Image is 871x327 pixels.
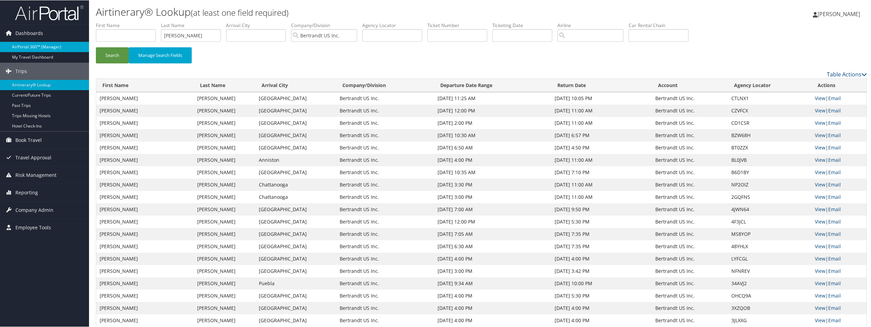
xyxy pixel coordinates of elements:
td: 3JLXXG [728,314,812,326]
td: [DATE] 5:30 PM [551,289,652,302]
td: [PERSON_NAME] [194,215,255,228]
a: Email [828,317,841,323]
td: [PERSON_NAME] [96,154,194,166]
a: Email [828,169,841,175]
td: | [811,203,867,215]
td: Bertrandt US Inc. [652,92,728,104]
td: OHCQ9A [728,289,812,302]
td: [DATE] 9:34 AM [434,277,551,289]
td: [PERSON_NAME] [96,314,194,326]
a: View [815,181,825,187]
td: [DATE] 11:00 AM [551,191,652,203]
td: [PERSON_NAME] [96,240,194,252]
td: | [811,228,867,240]
td: [PERSON_NAME] [96,166,194,178]
td: [PERSON_NAME] [96,104,194,117]
span: Reporting [15,184,38,201]
td: [GEOGRAPHIC_DATA] [255,92,336,104]
td: Bertrandt US Inc. [652,314,728,326]
td: | [811,252,867,265]
td: Bertrandt US Inc. [652,141,728,154]
a: [PERSON_NAME] [813,3,867,24]
td: Anniston [255,154,336,166]
td: 3XZQOB [728,302,812,314]
label: Company/Division [291,22,362,28]
td: | [811,178,867,191]
td: [DATE] 10:00 PM [551,277,652,289]
td: [DATE] 4:00 PM [551,252,652,265]
td: [PERSON_NAME] [194,166,255,178]
td: [DATE] 12:00 PM [434,104,551,117]
td: [PERSON_NAME] [194,252,255,265]
td: Puebla [255,277,336,289]
button: Manage Search Fields [129,47,192,63]
td: Bertrandt US Inc. [652,289,728,302]
a: Email [828,119,841,126]
a: View [815,132,825,138]
td: [PERSON_NAME] [194,178,255,191]
a: Email [828,181,841,187]
a: Email [828,156,841,163]
a: View [815,280,825,286]
td: [PERSON_NAME] [96,265,194,277]
td: [DATE] 10:35 AM [434,166,551,178]
td: Bertrandt US Inc. [336,277,434,289]
a: Email [828,255,841,262]
td: Bertrandt US Inc. [652,277,728,289]
td: Bertrandt US Inc. [336,240,434,252]
td: [DATE] 3:00 PM [434,265,551,277]
label: Ticket Number [427,22,492,28]
td: NFNREV [728,265,812,277]
td: Bertrandt US Inc. [652,215,728,228]
td: BT0ZZX [728,141,812,154]
td: 48YHLX [728,240,812,252]
td: [PERSON_NAME] [194,289,255,302]
td: NP2OIZ [728,178,812,191]
td: [GEOGRAPHIC_DATA] [255,252,336,265]
td: Bertrandt US Inc. [336,252,434,265]
td: [DATE] 6:50 AM [434,141,551,154]
td: Bertrandt US Inc. [336,265,434,277]
td: [DATE] 12:00 PM [434,215,551,228]
td: [DATE] 4:00 PM [434,314,551,326]
td: Bertrandt US Inc. [336,178,434,191]
td: [PERSON_NAME] [194,117,255,129]
td: | [811,154,867,166]
td: [DATE] 5:30 PM [551,215,652,228]
td: [GEOGRAPHIC_DATA] [255,104,336,117]
td: [PERSON_NAME] [96,117,194,129]
td: Bertrandt US Inc. [336,289,434,302]
td: | [811,129,867,141]
td: LYFCGL [728,252,812,265]
td: 2GQFNS [728,191,812,203]
td: [GEOGRAPHIC_DATA] [255,265,336,277]
td: [DATE] 7:35 PM [551,228,652,240]
td: Bertrandt US Inc. [336,203,434,215]
td: CTLNX1 [728,92,812,104]
td: [DATE] 10:05 PM [551,92,652,104]
td: [DATE] 11:00 AM [551,117,652,129]
a: View [815,243,825,249]
td: | [811,289,867,302]
label: First Name [96,22,161,28]
th: Actions [811,78,867,92]
td: [DATE] 6:30 AM [434,240,551,252]
td: [PERSON_NAME] [194,154,255,166]
a: Email [828,95,841,101]
a: View [815,218,825,225]
button: Search [96,47,129,63]
a: View [815,156,825,163]
a: View [815,317,825,323]
td: Bertrandt US Inc. [652,154,728,166]
td: [DATE] 11:00 AM [551,104,652,117]
th: First Name: activate to sort column ascending [96,78,194,92]
td: [DATE] 3:42 PM [551,265,652,277]
a: Email [828,144,841,150]
td: Bertrandt US Inc. [652,203,728,215]
td: [PERSON_NAME] [194,92,255,104]
td: [DATE] 4:00 PM [434,289,551,302]
td: [GEOGRAPHIC_DATA] [255,166,336,178]
td: [DATE] 11:25 AM [434,92,551,104]
td: [PERSON_NAME] [194,104,255,117]
td: [PERSON_NAME] [96,252,194,265]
